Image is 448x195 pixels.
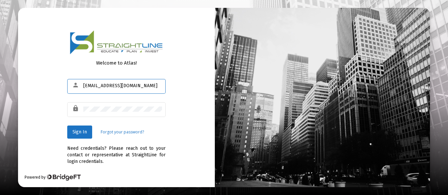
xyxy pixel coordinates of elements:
div: Powered by [25,174,81,181]
mat-icon: lock [72,105,80,112]
mat-icon: person [72,81,80,89]
span: Sign In [72,129,87,135]
input: Email or Username [83,83,162,88]
img: Bridge Financial Technology Logo [46,174,81,181]
div: Welcome to Atlas! [67,60,166,66]
div: Need credentials? Please reach out to your contact or representative at StraightLine for login cr... [67,139,166,165]
button: Sign In [67,126,92,139]
a: Forgot your password? [101,129,144,135]
img: Logo [70,30,163,55]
